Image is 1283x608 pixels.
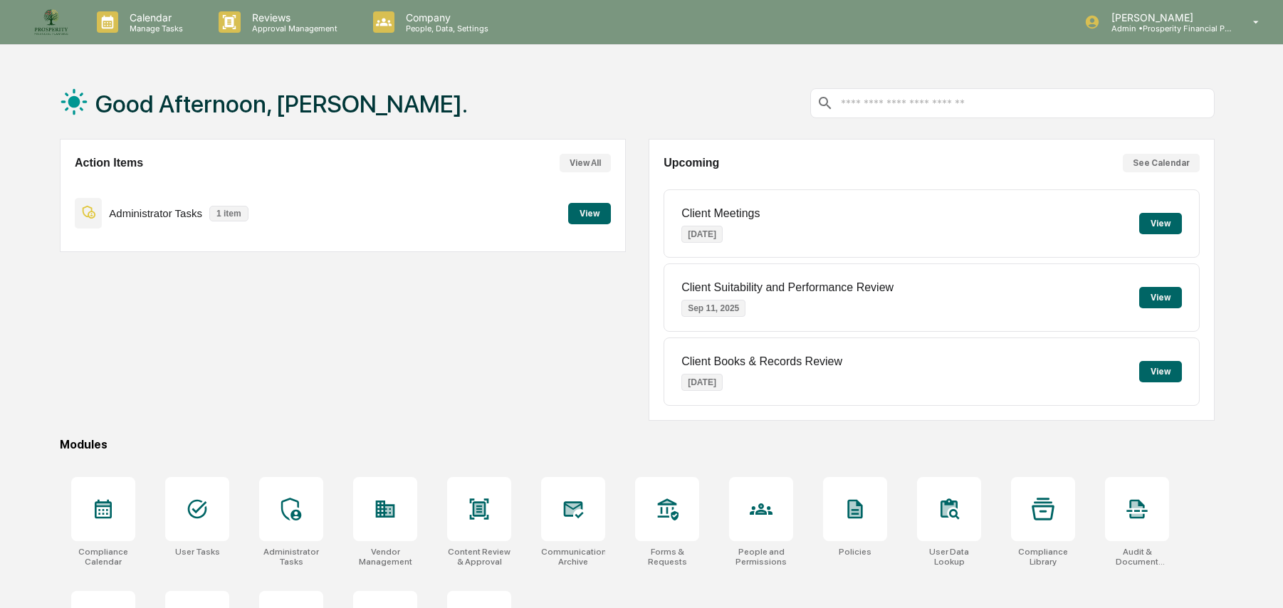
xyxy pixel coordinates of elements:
div: Audit & Document Logs [1105,547,1169,567]
div: Administrator Tasks [259,547,323,567]
p: Approval Management [241,23,345,33]
div: Vendor Management [353,547,417,567]
img: logo [34,5,68,39]
button: See Calendar [1123,154,1200,172]
h1: Good Afternoon, [PERSON_NAME]. [95,90,468,118]
div: Communications Archive [541,547,605,567]
p: Manage Tasks [118,23,190,33]
p: Reviews [241,11,345,23]
p: People, Data, Settings [394,23,496,33]
p: 1 item [209,206,248,221]
p: Client Suitability and Performance Review [681,281,894,294]
p: [PERSON_NAME] [1100,11,1232,23]
button: View [568,203,611,224]
p: [DATE] [681,374,723,391]
p: Company [394,11,496,23]
p: Administrator Tasks [109,207,202,219]
div: People and Permissions [729,547,793,567]
a: View [568,206,611,219]
p: Calendar [118,11,190,23]
button: View All [560,154,611,172]
button: View [1139,287,1182,308]
p: Client Meetings [681,207,760,220]
div: Modules [60,438,1215,451]
div: Forms & Requests [635,547,699,567]
div: Policies [839,547,871,557]
div: User Tasks [175,547,220,557]
p: Client Books & Records Review [681,355,842,368]
p: [DATE] [681,226,723,243]
div: User Data Lookup [917,547,981,567]
button: View [1139,213,1182,234]
div: Content Review & Approval [447,547,511,567]
p: Admin • Prosperity Financial Planning [1100,23,1232,33]
p: Sep 11, 2025 [681,300,745,317]
div: Compliance Library [1011,547,1075,567]
button: View [1139,361,1182,382]
h2: Action Items [75,157,143,169]
div: Compliance Calendar [71,547,135,567]
h2: Upcoming [664,157,719,169]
